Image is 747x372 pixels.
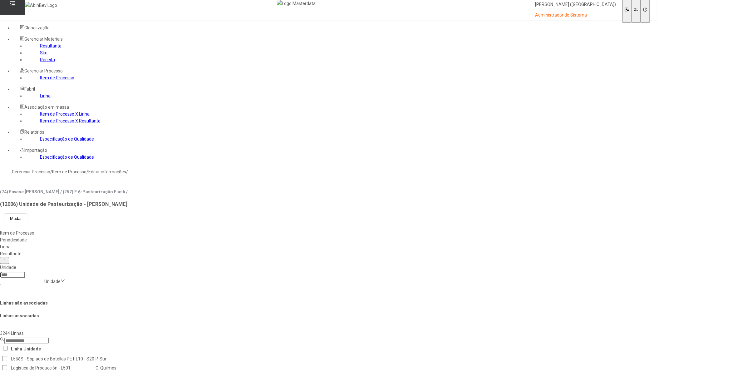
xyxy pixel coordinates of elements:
a: Especificação de Qualidade [40,155,94,160]
nz-select-placeholder: Unidade [44,279,61,284]
a: Item de Processo X Resultante [40,118,101,123]
nz-breadcrumb-separator: / [86,169,88,174]
span: Mudar [10,216,22,221]
a: Resultante [40,43,61,48]
button: Mudar [4,213,28,223]
a: Gerenciar Processo [12,169,50,174]
th: Linha [11,345,22,353]
span: Associação em massa [24,105,69,110]
span: Gerenciar Processo [24,68,63,73]
span: Relatórios [24,130,44,135]
a: Item de Processo X Linha [40,112,90,117]
a: Sku [40,50,47,55]
a: Receita [40,57,55,62]
a: Linha [40,93,51,98]
p: Administrador do Sistema [535,12,616,18]
span: Importação [24,148,47,153]
span: Globalização [24,25,50,30]
td: P. Sur [95,355,165,363]
nz-breadcrumb-separator: / [50,169,52,174]
img: AbInBev Logo [25,2,57,9]
span: Fabril [24,87,35,92]
a: Item de Processo [52,169,86,174]
nz-breadcrumb-separator: / [126,169,128,174]
th: Unidade [23,345,41,353]
a: Item de Processo [40,75,74,80]
a: Editar informações [88,169,126,174]
a: Especificação de Qualidade [40,136,94,141]
p: [PERSON_NAME] ([GEOGRAPHIC_DATA]) [535,2,616,8]
td: L568S - Soplado de Botellas PET L10 - S20 [11,355,95,363]
span: Gerenciar Materiais [24,37,63,42]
